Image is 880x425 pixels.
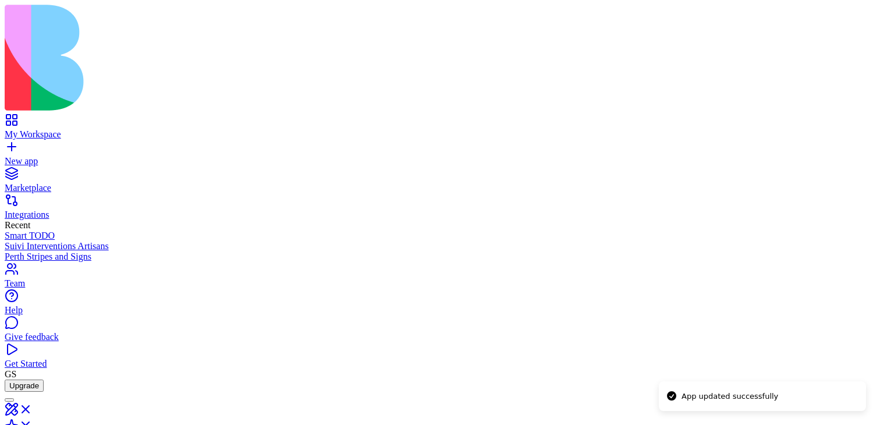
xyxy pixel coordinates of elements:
span: GS [5,369,16,379]
div: Get Started [5,359,875,369]
a: New app [5,146,875,167]
div: Integrations [5,210,875,220]
a: Upgrade [5,380,44,390]
a: Give feedback [5,321,875,342]
a: Perth Stripes and Signs [5,252,875,262]
img: logo [5,5,473,111]
span: Recent [5,220,30,230]
div: Team [5,278,875,289]
div: Help [5,305,875,316]
a: Help [5,295,875,316]
a: My Workspace [5,119,875,140]
div: Give feedback [5,332,875,342]
a: Smart TODO [5,231,875,241]
div: New app [5,156,875,167]
a: Suivi Interventions Artisans [5,241,875,252]
div: Marketplace [5,183,875,193]
div: App updated successfully [682,391,778,402]
button: Upgrade [5,380,44,392]
div: My Workspace [5,129,875,140]
a: Get Started [5,348,875,369]
a: Team [5,268,875,289]
a: Integrations [5,199,875,220]
a: Marketplace [5,172,875,193]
